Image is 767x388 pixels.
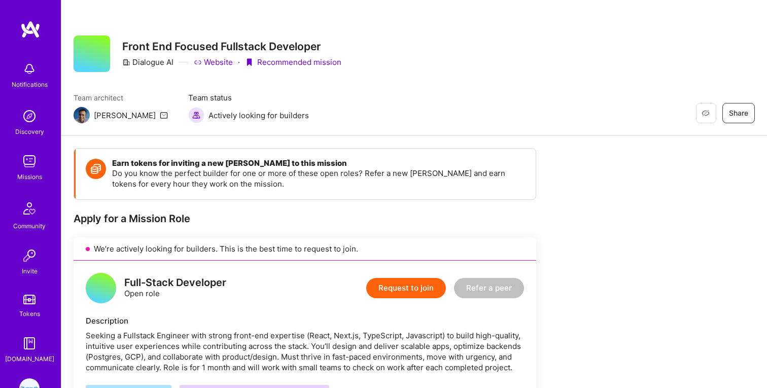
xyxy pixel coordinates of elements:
[366,278,446,298] button: Request to join
[5,354,54,364] div: [DOMAIN_NAME]
[112,159,526,168] h4: Earn tokens for inviting a new [PERSON_NAME] to this mission
[188,107,204,123] img: Actively looking for builders
[122,58,130,66] i: icon CompanyGray
[124,277,226,299] div: Open role
[702,109,710,117] i: icon EyeClosed
[194,57,233,67] a: Website
[19,151,40,171] img: teamwork
[188,92,309,103] span: Team status
[729,108,748,118] span: Share
[74,92,168,103] span: Team architect
[86,159,106,179] img: Token icon
[454,278,524,298] button: Refer a peer
[122,40,341,53] h3: Front End Focused Fullstack Developer
[15,126,44,137] div: Discovery
[13,221,46,231] div: Community
[86,315,524,326] div: Description
[160,111,168,119] i: icon Mail
[12,79,48,90] div: Notifications
[86,330,524,373] div: Seeking a Fullstack Engineer with strong front-end expertise (React, Next.js, TypeScript, Javascr...
[124,277,226,288] div: Full-Stack Developer
[20,20,41,39] img: logo
[23,295,36,304] img: tokens
[22,266,38,276] div: Invite
[19,106,40,126] img: discovery
[19,245,40,266] img: Invite
[19,59,40,79] img: bell
[245,57,341,67] div: Recommended mission
[112,168,526,189] p: Do you know the perfect builder for one or more of these open roles? Refer a new [PERSON_NAME] an...
[722,103,755,123] button: Share
[19,308,40,319] div: Tokens
[19,333,40,354] img: guide book
[17,196,42,221] img: Community
[122,57,173,67] div: Dialogue AI
[238,57,240,67] div: ·
[94,110,156,121] div: [PERSON_NAME]
[74,237,536,261] div: We’re actively looking for builders. This is the best time to request to join.
[74,212,536,225] div: Apply for a Mission Role
[74,107,90,123] img: Team Architect
[208,110,309,121] span: Actively looking for builders
[17,171,42,182] div: Missions
[245,58,253,66] i: icon PurpleRibbon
